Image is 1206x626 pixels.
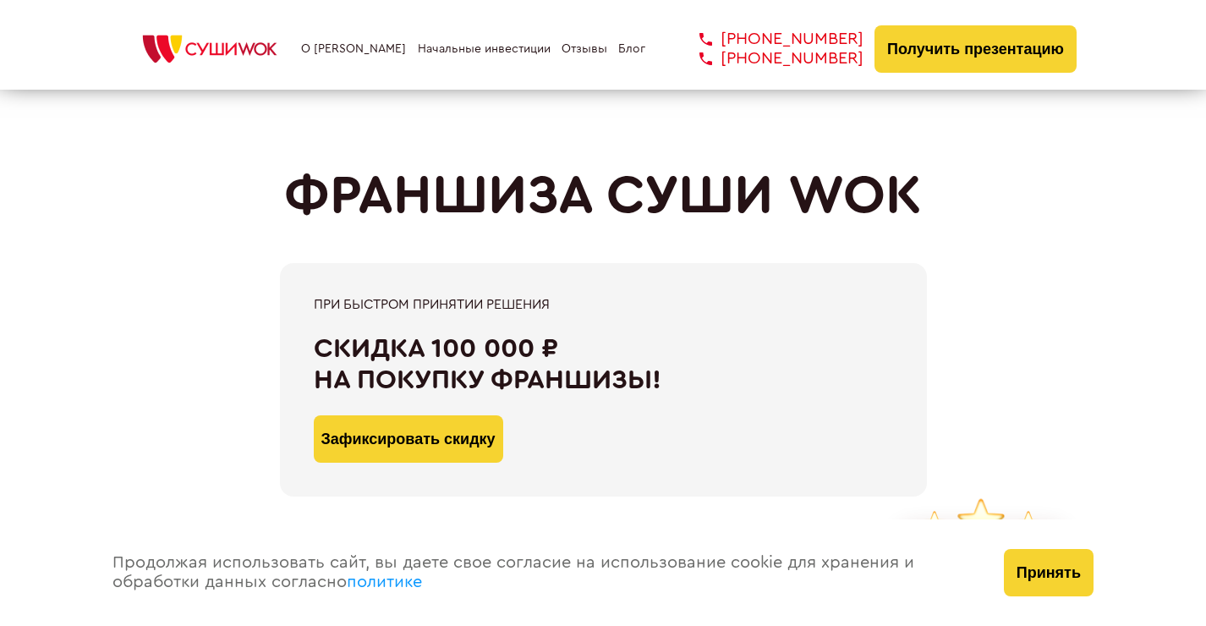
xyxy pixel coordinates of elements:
div: Продолжая использовать сайт, вы даете свое согласие на использование cookie для хранения и обрабо... [96,519,987,626]
a: Отзывы [562,42,607,56]
a: О [PERSON_NAME] [301,42,406,56]
div: При быстром принятии решения [314,297,893,312]
button: Получить презентацию [874,25,1077,73]
a: Блог [618,42,645,56]
a: [PHONE_NUMBER] [674,49,863,69]
button: Принять [1004,549,1094,596]
div: Скидка 100 000 ₽ на покупку франшизы! [314,333,893,396]
button: Зафиксировать скидку [314,415,503,463]
a: [PHONE_NUMBER] [674,30,863,49]
a: политике [347,574,422,590]
a: Начальные инвестиции [418,42,551,56]
img: СУШИWOK [129,30,290,68]
h1: ФРАНШИЗА СУШИ WOK [284,165,922,228]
